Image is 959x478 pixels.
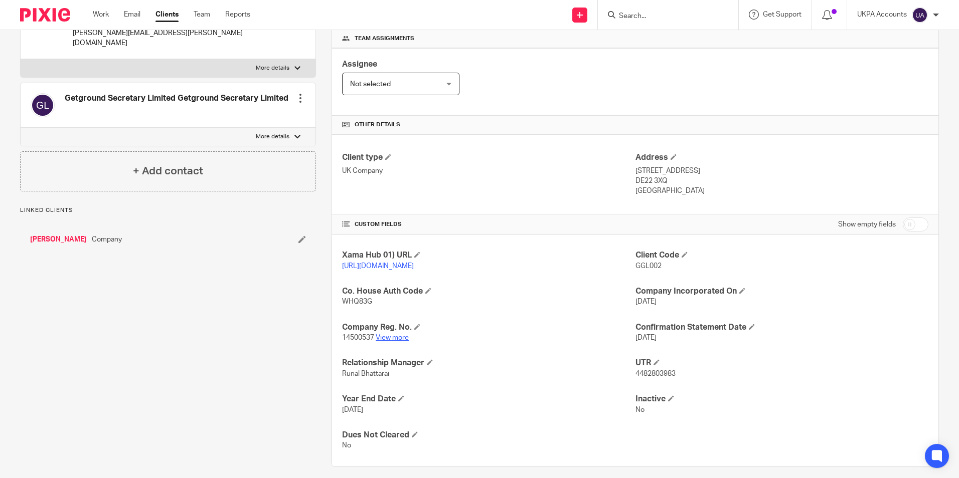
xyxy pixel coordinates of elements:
a: Clients [155,10,179,20]
span: [DATE] [635,334,657,341]
img: svg%3E [912,7,928,23]
span: Team assignments [355,35,414,43]
a: [URL][DOMAIN_NAME] [342,263,414,270]
h4: Confirmation Statement Date [635,322,928,333]
h4: Company Reg. No. [342,322,635,333]
p: DE22 3XQ [635,176,928,186]
h4: Dues Not Cleared [342,430,635,440]
span: GGL002 [635,263,662,270]
a: Reports [225,10,250,20]
span: Not selected [350,81,391,88]
a: View more [376,334,409,341]
span: Other details [355,121,400,129]
input: Search [618,12,708,21]
h4: UTR [635,358,928,368]
h4: Getground Secretary Limited Getground Secretary Limited [65,93,288,104]
h4: + Add contact [133,163,203,179]
h4: Address [635,152,928,163]
span: No [342,442,351,449]
span: [DATE] [342,406,363,413]
h4: Company Incorporated On [635,286,928,297]
a: Team [194,10,210,20]
p: [PERSON_NAME][EMAIL_ADDRESS][PERSON_NAME][DOMAIN_NAME] [73,28,277,49]
p: UK Company [342,166,635,176]
h4: CUSTOM FIELDS [342,220,635,228]
span: WHQ83G [342,298,372,305]
h4: Xama Hub 01) URL [342,250,635,261]
h4: Relationship Manager [342,358,635,368]
span: Get Support [763,11,802,18]
h4: Co. House Auth Code [342,286,635,297]
h4: Year End Date [342,394,635,404]
span: Assignee [342,60,377,68]
p: Linked clients [20,206,316,214]
a: Email [124,10,140,20]
span: 14500537 [342,334,374,341]
img: Pixie [20,8,70,22]
img: svg%3E [31,93,55,117]
p: More details [256,133,289,141]
p: [STREET_ADDRESS] [635,166,928,176]
span: Company [92,234,122,245]
p: [GEOGRAPHIC_DATA] [635,186,928,196]
h4: Client Code [635,250,928,261]
a: [PERSON_NAME] [30,234,87,245]
span: No [635,406,645,413]
a: Work [93,10,109,20]
span: [DATE] [635,298,657,305]
label: Show empty fields [838,219,896,229]
span: Runal Bhattarai [342,370,389,377]
p: UKPA Accounts [857,10,907,20]
h4: Client type [342,152,635,163]
span: 4482803983 [635,370,676,377]
p: More details [256,64,289,72]
h4: Inactive [635,394,928,404]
